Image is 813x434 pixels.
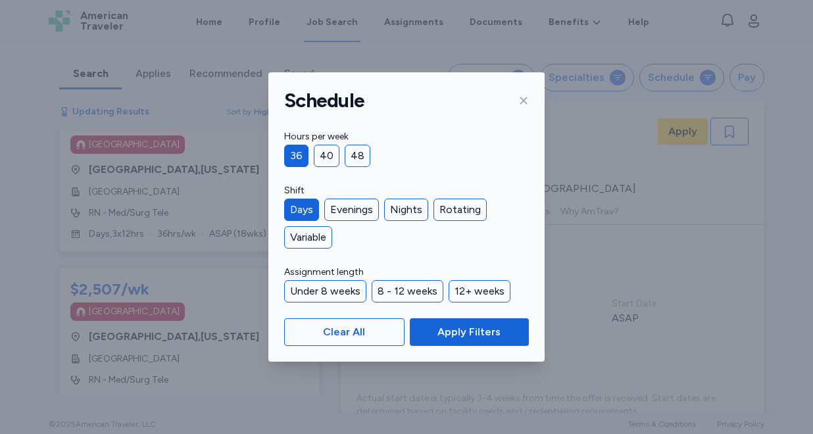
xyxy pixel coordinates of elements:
[410,318,529,346] button: Apply Filters
[284,318,405,346] button: Clear All
[345,145,370,167] div: 48
[284,88,364,113] h1: Schedule
[323,324,365,340] span: Clear All
[372,280,443,302] div: 8 - 12 weeks
[314,145,339,167] div: 40
[324,199,379,221] div: Evenings
[284,264,529,280] label: Assignment length
[284,145,308,167] div: 36
[284,199,319,221] div: Days
[284,183,529,199] label: Shift
[433,199,487,221] div: Rotating
[384,199,428,221] div: Nights
[284,129,529,145] label: Hours per week
[449,280,510,302] div: 12+ weeks
[284,280,366,302] div: Under 8 weeks
[437,324,501,340] span: Apply Filters
[284,226,332,249] div: Variable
